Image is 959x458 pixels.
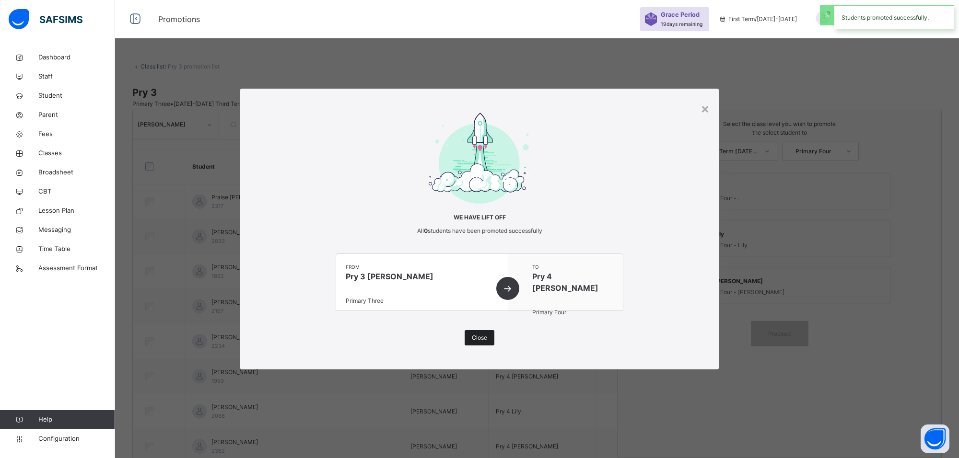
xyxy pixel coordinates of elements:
span: Pry 4 [PERSON_NAME] [532,271,613,294]
span: Student [38,91,115,101]
span: Time Table [38,244,115,254]
span: Broadsheet [38,168,115,177]
span: Dashboard [38,53,115,62]
span: We have lift off [336,213,623,222]
span: Primary Four [532,309,566,316]
span: session/term information [719,15,797,23]
span: Configuration [38,434,115,444]
span: Lesson Plan [38,206,115,216]
span: Staff [38,72,115,81]
span: Parent [38,110,115,120]
span: Promotions [158,13,631,25]
span: Assessment Format [38,263,115,273]
span: Close [472,333,487,342]
span: Help [38,415,115,424]
span: CBT [38,187,115,196]
div: Students promoted successfully. [834,5,954,29]
img: safsims [9,9,82,29]
span: 19 days remaining [661,21,702,27]
button: Open asap [921,424,949,453]
span: Pry 3 [PERSON_NAME] [346,271,498,282]
span: Grace Period [661,10,700,19]
span: to [532,263,613,271]
div: MARTINSIFIDON [807,11,941,28]
b: 0 [424,227,428,234]
span: Messaging [38,225,115,235]
span: All students have been promoted successfully [417,227,542,234]
img: sticker-purple.71386a28dfed39d6af7621340158ba97.svg [645,12,657,26]
span: Primary Three [346,297,384,304]
span: from [346,263,498,271]
span: Classes [38,149,115,158]
span: Fees [38,129,115,139]
div: × [701,98,710,118]
img: take-off-complete.1ce1a4aa937d04e8611fc73cc7ee0ef8.svg [429,113,530,204]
